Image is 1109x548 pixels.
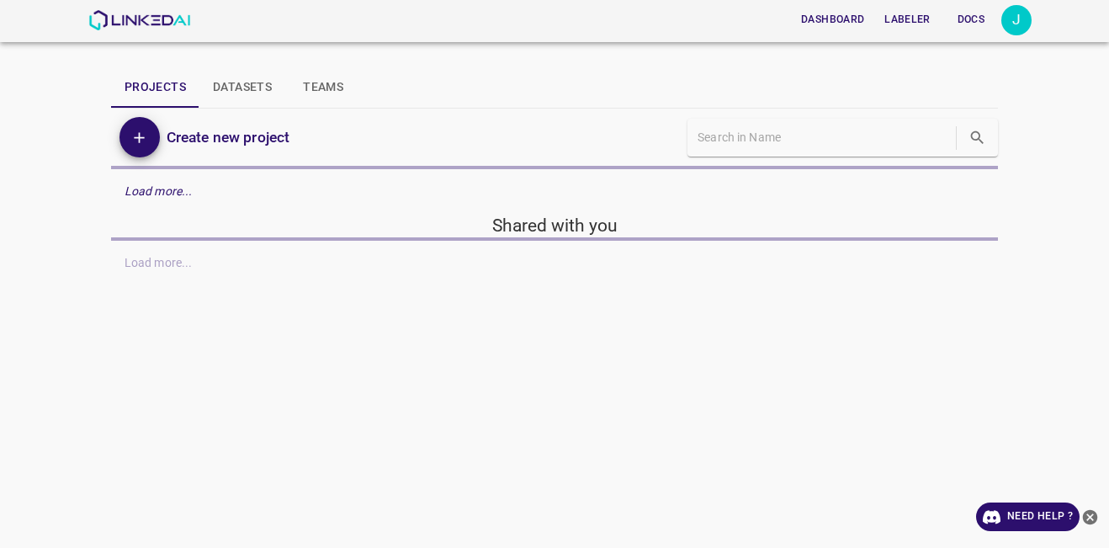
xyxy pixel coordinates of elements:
[160,125,289,149] a: Create new project
[794,6,871,34] button: Dashboard
[167,125,289,149] h6: Create new project
[791,3,874,37] a: Dashboard
[111,176,998,207] div: Load more...
[285,67,361,108] button: Teams
[111,214,998,237] h5: Shared with you
[119,117,160,157] button: Add
[1080,503,1101,531] button: close-help
[960,120,995,155] button: search
[199,67,285,108] button: Datasets
[1001,5,1032,35] div: J
[88,10,190,30] img: LinkedAI
[878,6,937,34] button: Labeler
[1001,5,1032,35] button: Open settings
[125,184,193,198] em: Load more...
[874,3,940,37] a: Labeler
[944,6,998,34] button: Docs
[976,503,1080,531] a: Need Help ?
[941,3,1001,37] a: Docs
[111,67,199,108] button: Projects
[698,125,952,150] input: Search in Name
